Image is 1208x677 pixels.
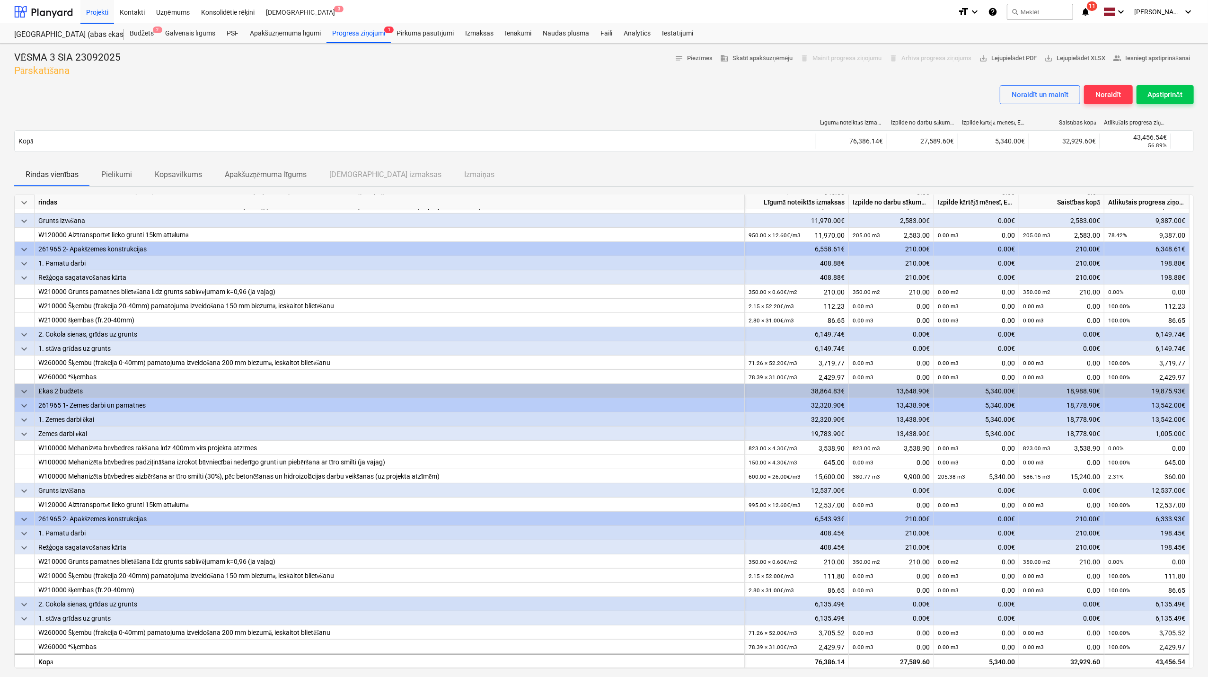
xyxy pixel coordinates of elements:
[962,119,1025,126] div: Izpilde kārtējā mēnesī, EUR (bez PVN)
[499,24,538,43] a: Ienākumi
[1019,597,1104,611] div: 0.00€
[849,483,934,498] div: 0.00€
[1104,384,1190,398] div: 19,875.93€
[745,427,849,441] div: 19,783.90€
[934,195,1019,209] div: Izpilde kārtējā mēnesī, EUR (bez PVN)
[1019,242,1104,256] div: 210.00€
[853,317,873,324] small: 0.00 m3
[1023,299,1100,313] div: 0.00
[853,204,880,210] small: 323.08 m3
[853,455,930,470] div: 0.00
[1104,341,1190,356] div: 6,149.74€
[979,53,1036,64] span: Lejupielādēt PDF
[849,427,934,441] div: 13,438.90€
[671,51,716,66] button: Piezīmes
[749,459,797,466] small: 150.00 × 4.30€ / m3
[38,384,741,398] div: Ēkas 2 budžets
[745,597,849,611] div: 6,135.49€
[1019,384,1104,398] div: 18,988.90€
[1019,483,1104,498] div: 0.00€
[853,469,930,484] div: 9,900.00
[1108,317,1130,324] small: 100.00%
[244,24,326,43] a: Apakšuzņēmuma līgumi
[745,483,849,498] div: 12,537.00€
[934,214,1019,228] div: 0.00€
[35,654,745,668] div: Kopā
[1108,455,1185,470] div: 645.00
[38,242,741,256] div: 261965 2- Apakšzemes konstrukcijas
[1182,6,1194,18] i: keyboard_arrow_down
[14,51,121,64] p: VĒSMA 3 SIA 23092025
[153,27,162,33] span: 2
[1108,441,1185,455] div: 0.00
[934,398,1019,412] div: 5,340.00€
[38,341,741,356] div: 1. stāva grīdas uz grunts
[1023,360,1044,366] small: 0.00 m3
[1081,6,1090,18] i: notifications
[1023,374,1044,381] small: 0.00 m3
[749,370,845,384] div: 2,429.97
[853,303,873,310] small: 0.00 m3
[391,24,459,43] div: Pirkuma pasūtījumi
[745,256,849,270] div: 408.88€
[938,317,959,324] small: 0.00 m3
[1104,412,1190,427] div: 13,542.00€
[853,441,930,455] div: 3,538.90
[675,53,713,64] span: Piezīmes
[938,232,959,239] small: 0.00 m3
[334,6,344,12] span: 3
[853,285,930,299] div: 210.00
[849,597,934,611] div: 0.00€
[891,119,954,126] div: Izpilde no darbu sākuma, neskaitot kārtējā mēneša izpildi
[1019,398,1104,412] div: 18,778.90€
[225,169,307,180] p: Apakšuzņēmuma līgums
[1108,370,1185,384] div: 2,429.97
[1108,299,1185,313] div: 112.23
[1019,256,1104,270] div: 210.00€
[749,228,845,242] div: 11,970.00
[849,412,934,427] div: 13,438.90€
[1104,540,1190,554] div: 198.45€
[745,214,849,228] div: 11,970.00€
[816,134,887,149] div: 76,386.14€
[18,136,33,146] p: Kopā
[934,427,1019,441] div: 5,340.00€
[853,299,930,313] div: 0.00
[38,299,741,313] div: W210000 Šķembu (frakcija 20-40mm) pamatojuma izveidošana 150 mm biezumā, ieskaitot blietēšanu
[18,485,30,497] span: keyboard_arrow_down
[18,599,30,610] span: keyboard_arrow_down
[18,258,30,269] span: keyboard_arrow_down
[618,24,656,43] div: Analytics
[38,228,741,242] div: W120000 Aiztransportēt lieko grunti 15km attālumā
[1115,6,1127,18] i: keyboard_arrow_down
[1104,256,1190,270] div: 198.88€
[849,526,934,540] div: 210.00€
[849,341,934,356] div: 0.00€
[26,169,79,180] p: Rindas vienības
[938,313,1015,328] div: 0.00
[853,313,930,328] div: 0.00
[853,356,930,370] div: 0.00
[745,412,849,427] div: 32,320.90€
[1104,195,1190,209] div: Atlikušais progresa ziņojums
[1019,341,1104,356] div: 0.00€
[1113,53,1190,64] span: Iesniegt apstiprināšanai
[18,613,30,624] span: keyboard_arrow_down
[745,398,849,412] div: 32,320.90€
[849,327,934,341] div: 0.00€
[938,204,959,210] small: 0.00 m3
[1019,214,1104,228] div: 2,583.00€
[1044,54,1053,62] span: save_alt
[938,356,1015,370] div: 0.00
[1023,285,1100,299] div: 210.00
[1104,214,1190,228] div: 9,387.00€
[938,441,1015,455] div: 0.00
[938,303,959,310] small: 0.00 m3
[934,270,1019,285] div: 0.00€
[18,386,30,397] span: keyboard_arrow_down
[849,256,934,270] div: 210.00€
[38,370,741,384] div: W260000 *šķembas
[124,24,159,43] a: Budžets2
[745,242,849,256] div: 6,558.61€
[934,341,1019,356] div: 0.00€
